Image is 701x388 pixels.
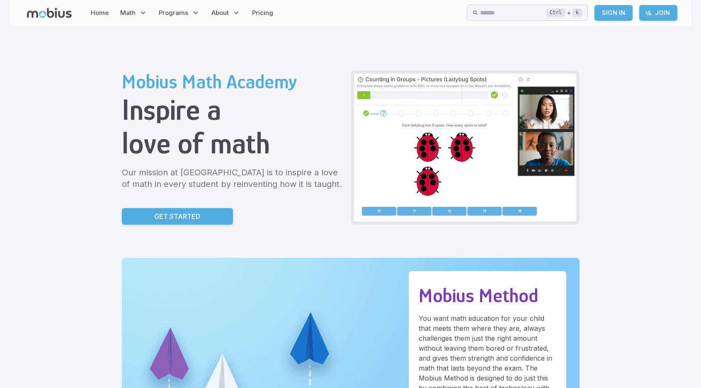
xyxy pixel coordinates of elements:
[546,9,565,17] kbd: Ctrl
[594,5,633,21] a: Sign In
[572,9,582,17] kbd: k
[122,93,344,126] h1: Inspire a
[122,208,233,225] a: Get Started
[122,70,344,93] h2: Mobius Math Academy
[154,211,200,221] p: Get Started
[546,8,582,18] div: +
[639,5,677,21] a: Join
[122,167,344,190] p: Our mission at [GEOGRAPHIC_DATA] is to inspire a love of math in every student by reinventing how...
[211,8,229,17] span: About
[250,3,276,22] a: Pricing
[159,8,188,17] span: Programs
[88,3,111,22] a: Home
[419,284,556,307] h2: Mobius Method
[120,8,136,17] span: Math
[354,74,576,221] img: Grade 2 Class
[122,126,344,160] h1: love of math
